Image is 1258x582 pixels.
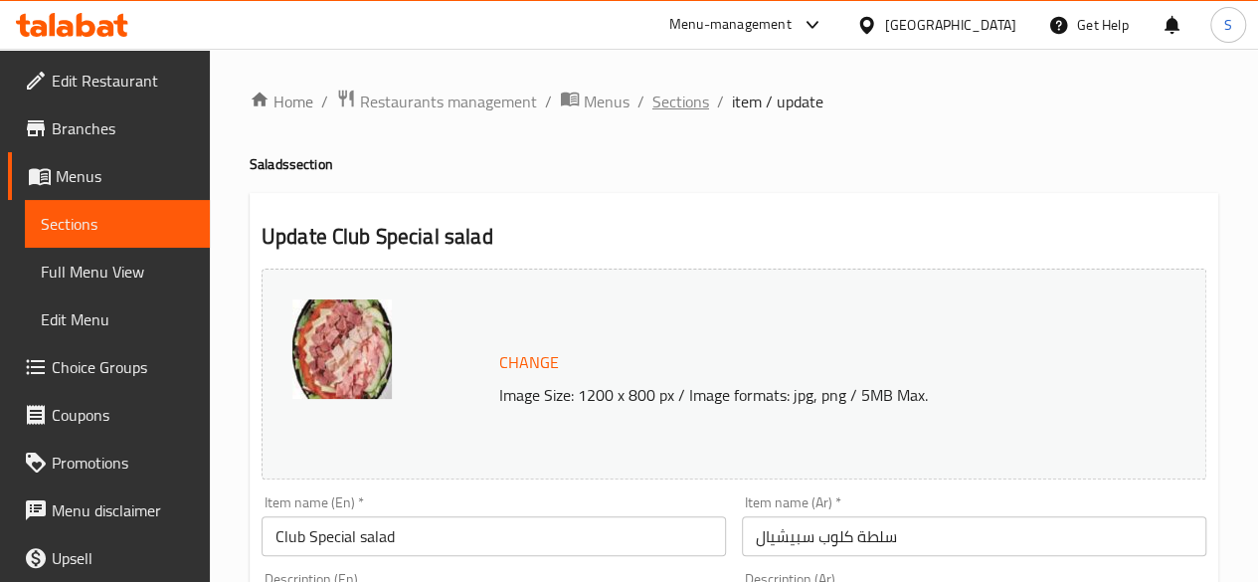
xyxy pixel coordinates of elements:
a: Full Menu View [25,248,210,295]
a: Menu disclaimer [8,486,210,534]
span: Coupons [52,403,194,427]
a: Upsell [8,534,210,582]
span: Restaurants management [360,90,537,113]
li: / [321,90,328,113]
span: Upsell [52,546,194,570]
li: / [545,90,552,113]
div: Menu-management [669,13,792,37]
span: S [1224,14,1232,36]
a: Menus [8,152,210,200]
button: Change [491,342,567,383]
span: Edit Restaurant [52,69,194,93]
a: Menus [560,89,629,114]
span: Promotions [52,451,194,475]
a: Coupons [8,391,210,439]
a: Home [250,90,313,113]
a: Sections [25,200,210,248]
img: CLUB_SPECIAL638941545177395599.jpg [292,299,392,399]
span: Edit Menu [41,307,194,331]
li: / [637,90,644,113]
nav: breadcrumb [250,89,1218,114]
a: Edit Restaurant [8,57,210,104]
a: Sections [652,90,709,113]
span: item / update [732,90,823,113]
span: Full Menu View [41,260,194,284]
span: Menus [584,90,629,113]
p: Image Size: 1200 x 800 px / Image formats: jpg, png / 5MB Max. [491,383,1154,407]
span: Menu disclaimer [52,498,194,522]
input: Enter name Ar [742,516,1206,556]
a: Choice Groups [8,343,210,391]
a: Edit Menu [25,295,210,343]
span: Branches [52,116,194,140]
h4: Salads section [250,154,1218,174]
span: Choice Groups [52,355,194,379]
span: Change [499,348,559,377]
li: / [717,90,724,113]
a: Promotions [8,439,210,486]
input: Enter name En [262,516,726,556]
a: Restaurants management [336,89,537,114]
span: Sections [41,212,194,236]
div: [GEOGRAPHIC_DATA] [885,14,1016,36]
a: Branches [8,104,210,152]
span: Menus [56,164,194,188]
h2: Update Club Special salad [262,222,1206,252]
